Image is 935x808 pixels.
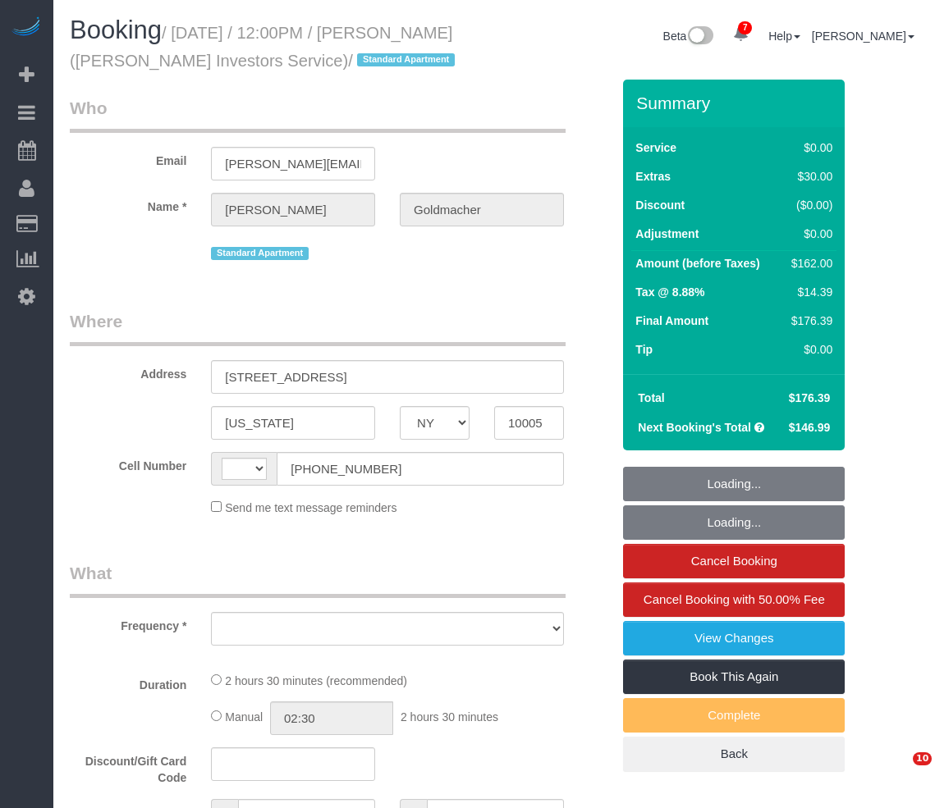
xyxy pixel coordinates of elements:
[70,96,566,133] legend: Who
[57,452,199,474] label: Cell Number
[768,30,800,43] a: Help
[663,30,714,43] a: Beta
[636,94,836,112] h3: Summary
[57,193,199,215] label: Name *
[57,671,199,693] label: Duration
[348,52,460,70] span: /
[638,391,664,404] strong: Total
[401,710,498,724] span: 2 hours 30 minutes
[211,147,375,180] input: Email
[623,544,845,578] a: Cancel Booking
[57,147,199,169] label: Email
[623,582,845,617] a: Cancel Booking with 50.00% Fee
[789,421,831,434] span: $146.99
[812,30,914,43] a: [PERSON_NAME]
[635,197,685,213] label: Discount
[57,360,199,382] label: Address
[70,309,566,346] legend: Where
[225,501,396,514] span: Send me text message reminders
[738,21,752,34] span: 7
[57,747,199,786] label: Discount/Gift Card Code
[785,341,832,358] div: $0.00
[686,26,713,48] img: New interface
[357,53,455,66] span: Standard Apartment
[785,284,832,300] div: $14.39
[635,284,704,300] label: Tax @ 8.88%
[211,247,309,260] span: Standard Apartment
[635,168,671,185] label: Extras
[638,421,751,434] strong: Next Booking's Total
[635,313,708,329] label: Final Amount
[644,592,825,606] span: Cancel Booking with 50.00% Fee
[494,406,564,440] input: Zip Code
[70,24,460,70] small: / [DATE] / 12:00PM / [PERSON_NAME] ([PERSON_NAME] Investors Service)
[635,341,653,358] label: Tip
[785,313,832,329] div: $176.39
[70,16,162,44] span: Booking
[225,710,263,724] span: Manual
[57,612,199,634] label: Frequency *
[635,139,676,156] label: Service
[277,452,564,486] input: Cell Number
[635,255,759,272] label: Amount (before Taxes)
[725,16,757,52] a: 7
[785,255,832,272] div: $162.00
[785,197,832,213] div: ($0.00)
[785,139,832,156] div: $0.00
[913,752,932,765] span: 10
[70,561,566,598] legend: What
[635,226,699,242] label: Adjustment
[785,226,832,242] div: $0.00
[789,391,831,404] span: $176.39
[10,16,43,39] img: Automaid Logo
[785,168,832,185] div: $30.00
[225,674,407,687] span: 2 hours 30 minutes (recommended)
[211,193,375,226] input: First Name
[211,406,375,440] input: City
[879,752,919,792] iframe: Intercom live chat
[400,193,564,226] input: Last Name
[623,621,845,655] a: View Changes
